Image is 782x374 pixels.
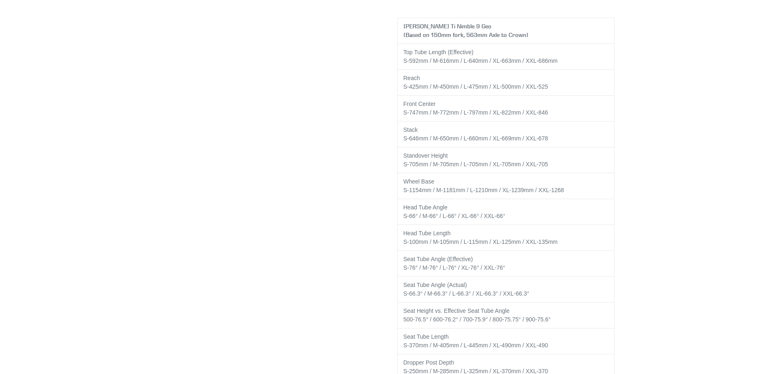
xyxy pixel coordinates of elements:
[397,303,615,328] td: Seat Height vs. Effective Seat Tube Angle 500-76.5° / 600-76.2° / 700-75.9° / 800-75.75° / 900-75.6°
[397,122,615,147] td: Stack S-646mm / M-650mm / L-660mm / XL-669mm / XXL-678
[397,18,615,44] th: [PERSON_NAME] Ti Nimble 9 Geo (Based on 150mm fork, 563mm Axle to Crown)
[397,277,615,303] td: Seat Tube Angle (Actual) S-66.3° / M-66.3° / L-66.3° / XL-66.3° / XXL-66.3°
[397,225,615,251] td: Head Tube Length S-100mm / M-105mm / L-115mm / XL-125mm / XXL-135mm
[397,147,615,173] td: Standover Height S-705mm / M-705mm / L-705mm / XL-705mm / XXL-705
[397,251,615,277] td: Seat Tube Angle (Effective) S-76° / M-76° / L-76° / XL-76° / XXL-76°
[397,173,615,199] td: Wheel Base S-1154mm / M-1181mm / L-1210mm / XL-1239mm / XXL-1268
[397,70,615,96] td: Reach S-425mm / M-450mm / L-475mm / XL-500mm / XXL-525
[397,328,615,354] td: Seat Tube Length S-370mm / M-405mm / L-445mm / XL-490mm / XXL-490
[397,44,615,70] td: Top Tube Length (Effective) S-592mm / M-616mm / L-640mm / XL-663mm / XXL-686mm
[397,96,615,122] td: Front Center S-747mm / M-772mm / L-797mm / XL-822mm / XXL-846
[397,199,615,225] td: Head Tube Angle S-66° / M-66° / L-66° / XL-66° / XXL -66°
